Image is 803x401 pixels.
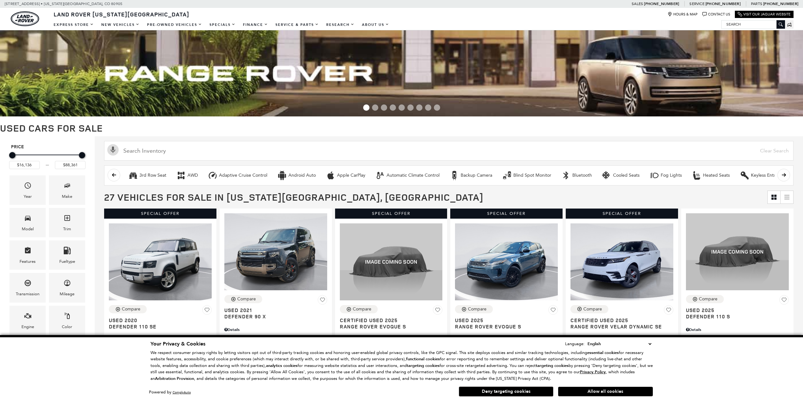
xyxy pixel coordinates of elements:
[62,323,72,330] div: Color
[425,104,431,111] span: Go to slide 8
[703,173,730,178] div: Heated Seats
[406,356,440,362] strong: functional cookies
[109,317,207,323] span: Used 2020
[459,386,553,397] button: Deny targeting cookies
[208,171,217,180] div: Adaptive Cruise Control
[79,152,85,158] div: Maximum Price
[358,19,393,30] a: About Us
[740,171,749,180] div: Keyless Entry
[455,223,558,300] img: 2025 Land Rover Range Rover Evoque S
[224,307,322,313] span: Used 2021
[125,169,170,182] button: 3rd Row Seat3rd Row Seat
[63,226,71,233] div: Trim
[224,307,327,320] a: Used 2021Defender 90 X
[599,169,643,182] button: Cooled SeatsCooled Seats
[502,171,512,180] div: Blind Spot Monitor
[763,1,798,6] a: [PHONE_NUMBER]
[776,334,789,339] span: $67,807
[274,169,319,182] button: Android AutoAndroid Auto
[407,104,414,111] span: Go to slide 6
[565,342,585,346] div: Language:
[686,313,784,320] span: Defender 110 S
[224,313,322,320] span: Defender 90 X
[644,1,679,6] a: [PHONE_NUMBER]
[104,141,794,161] input: Search Inventory
[173,390,191,394] a: ComplyAuto
[407,363,440,369] strong: targeting cookies
[699,296,717,302] div: Compare
[632,2,643,6] span: Sales
[450,209,563,219] div: Special Offer
[570,317,673,330] a: Certified Used 2025Range Rover Velar Dynamic SE
[63,245,71,258] span: Fueltype
[239,19,272,30] a: Finance
[49,208,85,237] div: TrimTrim
[219,173,267,178] div: Adaptive Cruise Control
[143,19,206,30] a: Pre-Owned Vehicles
[277,171,287,180] div: Android Auto
[63,310,71,323] span: Color
[561,171,571,180] div: Bluetooth
[50,10,193,18] a: Land Rover [US_STATE][GEOGRAPHIC_DATA]
[109,317,212,330] a: Used 2020Defender 110 SE
[5,2,122,6] a: [STREET_ADDRESS] • [US_STATE][GEOGRAPHIC_DATA], CO 80905
[372,104,378,111] span: Go to slide 2
[149,390,191,394] div: Powered by
[60,291,74,298] div: Mileage
[650,171,659,180] div: Fog Lights
[322,19,358,30] a: Research
[62,193,72,200] div: Make
[455,317,553,323] span: Used 2025
[686,307,784,313] span: Used 2025
[224,334,327,339] a: Retailer Selling Price $48,958
[108,169,120,181] button: scroll left
[536,363,569,369] strong: targeting cookies
[49,175,85,205] div: MakeMake
[455,317,558,330] a: Used 2025Range Rover Evoque S
[187,173,198,178] div: AWD
[340,317,443,330] a: Certified Used 2025Range Rover Evoque S
[204,169,271,182] button: Adaptive Cruise ControlAdaptive Cruise Control
[109,323,207,330] span: Defender 110 SE
[11,11,39,26] img: Land Rover
[686,334,789,339] a: Retailer Selling Price $67,807
[151,340,205,347] span: Your Privacy & Cookies
[387,173,440,178] div: Automatic Climate Control
[446,169,496,182] button: Backup CameraBackup Camera
[434,104,440,111] span: Go to slide 9
[340,317,438,323] span: Certified Used 2025
[613,173,640,178] div: Cooled Seats
[702,12,730,17] a: Contact Us
[9,208,46,237] div: ModelModel
[272,19,322,30] a: Service & Parts
[24,278,32,291] span: Transmission
[570,223,673,300] img: 2025 Land Rover Range Rover Velar Dynamic SE
[689,2,704,6] span: Service
[372,169,443,182] button: Automatic Climate ControlAutomatic Climate Control
[416,104,422,111] span: Go to slide 7
[580,369,606,374] a: Privacy Policy
[455,305,493,313] button: Compare Vehicle
[63,180,71,193] span: Make
[266,363,298,369] strong: analytics cookies
[340,323,438,330] span: Range Rover Evoque S
[668,12,698,17] a: Hours & Map
[686,307,789,320] a: Used 2025Defender 110 S
[50,19,393,30] nav: Main Navigation
[24,180,32,193] span: Year
[586,340,653,347] select: Language Select
[558,387,653,396] button: Allow all cookies
[9,161,40,169] input: Minimum
[206,19,239,30] a: Specials
[24,193,32,200] div: Year
[59,258,75,265] div: Fueltype
[661,173,682,178] div: Fog Lights
[24,310,32,323] span: Engine
[499,169,555,182] button: Blind Spot MonitorBlind Spot Monitor
[151,350,653,382] p: We respect consumer privacy rights by letting visitors opt out of third-party tracking cookies an...
[777,169,790,181] button: scroll right
[109,223,212,300] img: 2020 Land Rover Defender 110 SE
[9,150,86,169] div: Price
[570,305,608,313] button: Compare Vehicle
[322,169,369,182] button: Apple CarPlayApple CarPlay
